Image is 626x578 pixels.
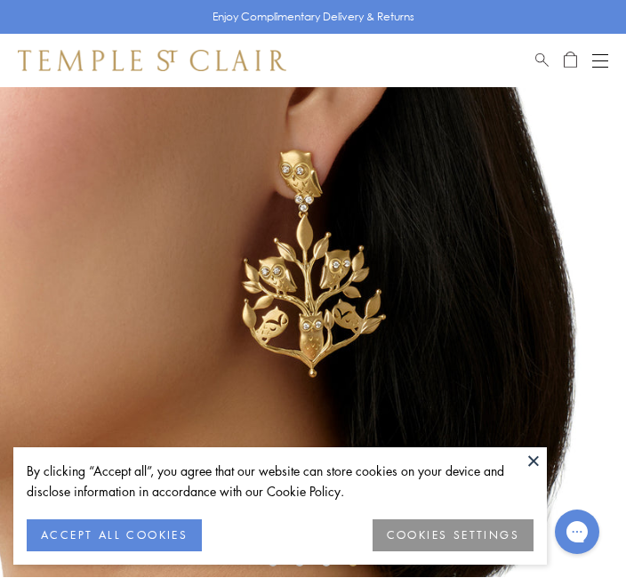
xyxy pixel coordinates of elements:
a: Search [535,50,549,71]
p: Enjoy Complimentary Delivery & Returns [213,8,414,26]
button: ACCEPT ALL COOKIES [27,519,202,551]
button: Open navigation [592,50,608,71]
iframe: Gorgias live chat messenger [546,503,608,560]
div: By clicking “Accept all”, you agree that our website can store cookies on your device and disclos... [27,461,534,502]
img: Temple St. Clair [18,50,286,71]
a: Open Shopping Bag [564,50,577,71]
button: COOKIES SETTINGS [373,519,534,551]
